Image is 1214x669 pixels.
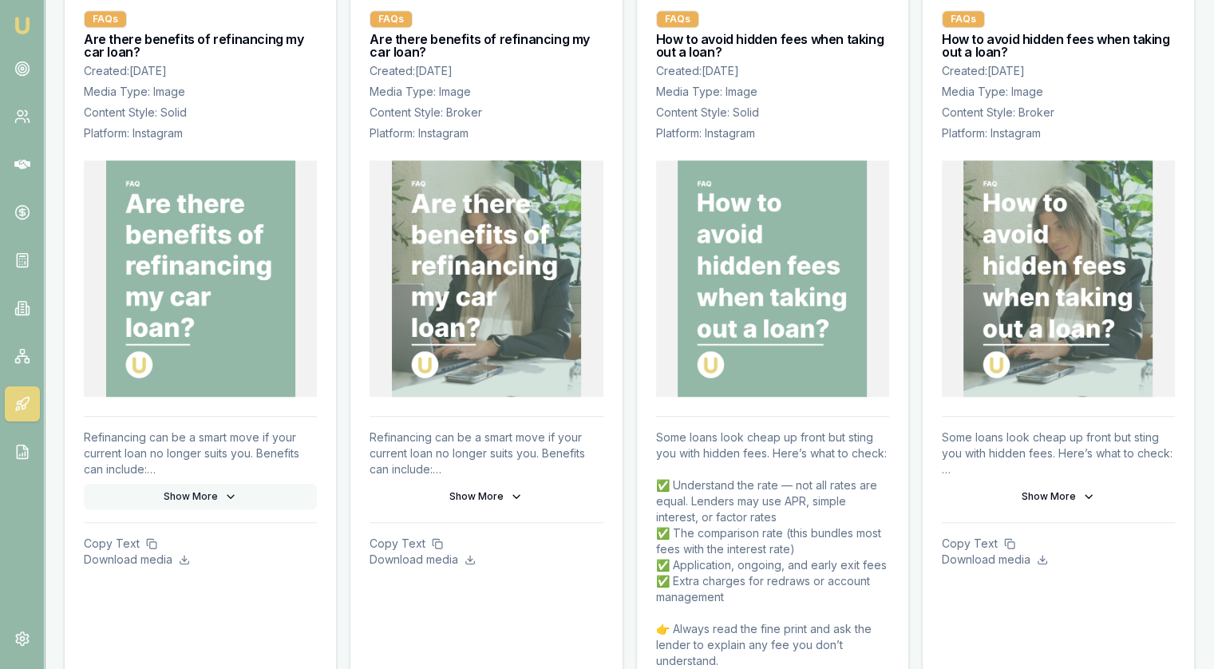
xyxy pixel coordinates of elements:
[942,105,1175,121] p: Content Style: Broker
[678,160,867,397] img: How to avoid hidden fees when taking out a loan?
[656,63,889,79] p: Created: [DATE]
[84,484,317,509] button: Show More
[370,63,603,79] p: Created: [DATE]
[370,10,413,28] div: FAQs
[84,536,317,552] p: Copy Text
[84,105,317,121] p: Content Style: Solid
[942,484,1175,509] button: Show More
[656,84,889,100] p: Media Type: Image
[963,160,1153,397] img: How to avoid hidden fees when taking out a loan?
[370,125,603,141] p: Platform: Instagram
[370,84,603,100] p: Media Type: Image
[84,125,317,141] p: Platform: Instagram
[942,536,1175,552] p: Copy Text
[84,63,317,79] p: Created: [DATE]
[392,160,581,397] img: Are there benefits of refinancing my car loan?
[656,105,889,121] p: Content Style: Solid
[370,536,603,552] p: Copy Text
[84,84,317,100] p: Media Type: Image
[942,430,1175,477] p: Some loans look cheap up front but sting you with hidden fees. Here’s what to check: ✅ Understand...
[370,484,603,509] button: Show More
[84,430,317,477] p: Refinancing can be a smart move if your current loan no longer suits you. Benefits can include: ✅...
[942,33,1175,58] h3: How to avoid hidden fees when taking out a loan?
[942,10,985,28] div: FAQs
[942,63,1175,79] p: Created: [DATE]
[942,552,1175,568] p: Download media
[656,10,699,28] div: FAQs
[370,430,603,477] p: Refinancing can be a smart move if your current loan no longer suits you. Benefits can include: ✅...
[84,33,317,58] h3: Are there benefits of refinancing my car loan?
[942,125,1175,141] p: Platform: Instagram
[84,10,127,28] div: FAQs
[656,33,889,58] h3: How to avoid hidden fees when taking out a loan?
[106,160,295,397] img: Are there benefits of refinancing my car loan?
[942,84,1175,100] p: Media Type: Image
[370,552,603,568] p: Download media
[370,33,603,58] h3: Are there benefits of refinancing my car loan?
[84,552,317,568] p: Download media
[13,16,32,35] img: emu-icon-u.png
[656,125,889,141] p: Platform: Instagram
[370,105,603,121] p: Content Style: Broker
